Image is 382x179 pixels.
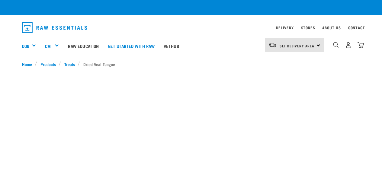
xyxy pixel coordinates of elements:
[322,27,341,29] a: About Us
[333,42,339,48] img: home-icon-1@2x.png
[61,61,78,67] a: Treats
[358,42,364,48] img: home-icon@2x.png
[17,20,365,35] nav: dropdown navigation
[37,61,59,67] a: Products
[301,27,315,29] a: Stores
[22,61,35,67] a: Home
[280,45,315,47] span: Set Delivery Area
[276,27,294,29] a: Delivery
[268,42,277,48] img: van-moving.png
[63,34,103,58] a: Raw Education
[348,27,365,29] a: Contact
[104,34,159,58] a: Get started with Raw
[159,34,184,58] a: Vethub
[22,43,29,50] a: Dog
[22,22,87,33] img: Raw Essentials Logo
[345,42,352,48] img: user.png
[22,61,360,67] nav: breadcrumbs
[45,43,52,50] a: Cat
